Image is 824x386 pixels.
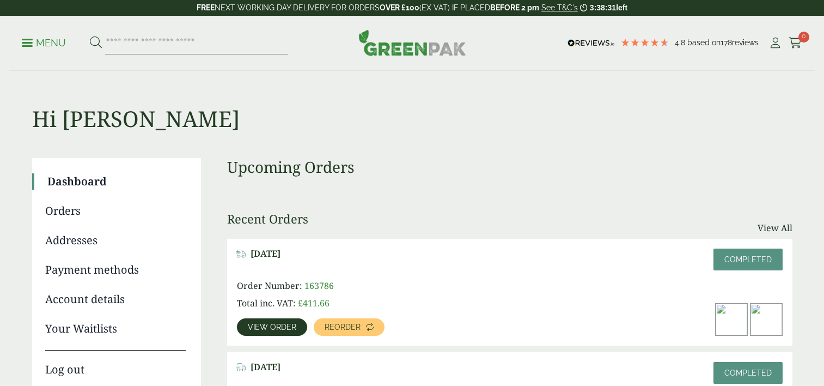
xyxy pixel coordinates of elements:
[45,232,186,249] a: Addresses
[298,297,303,309] span: £
[590,3,616,12] span: 3:38:31
[490,3,539,12] strong: BEFORE 2 pm
[675,38,687,47] span: 4.8
[45,262,186,278] a: Payment methods
[541,3,578,12] a: See T&C's
[325,323,361,331] span: Reorder
[716,304,747,335] img: 20oz-PET-Smoothie-Cup-with-Chocolate-milkshake-and-cream-300x200.jpg
[45,321,186,337] a: Your Waitlists
[197,3,215,12] strong: FREE
[298,297,329,309] bdi: 411.66
[237,318,307,336] a: View order
[616,3,627,12] span: left
[758,221,792,234] a: View All
[45,203,186,219] a: Orders
[620,38,669,47] div: 4.78 Stars
[304,280,334,292] span: 163786
[768,38,782,49] i: My Account
[789,35,802,51] a: 0
[248,323,296,331] span: View order
[567,39,615,47] img: REVIEWS.io
[45,350,186,378] a: Log out
[724,369,772,377] span: Completed
[227,158,792,177] h3: Upcoming Orders
[314,318,384,336] a: Reorder
[687,38,721,47] span: Based on
[45,291,186,307] a: Account details
[237,280,302,292] span: Order Number:
[798,32,809,43] span: 0
[32,71,792,132] h1: Hi [PERSON_NAME]
[789,38,802,49] i: Cart
[227,212,308,226] h3: Recent Orders
[721,38,732,47] span: 178
[22,37,66,47] a: Menu
[251,362,280,372] span: [DATE]
[732,38,759,47] span: reviews
[251,249,280,259] span: [DATE]
[750,304,782,335] img: Dome-with-hold-lid-300x200.png
[358,29,466,56] img: GreenPak Supplies
[724,255,772,264] span: Completed
[237,297,296,309] span: Total inc. VAT:
[47,173,186,190] a: Dashboard
[380,3,419,12] strong: OVER £100
[22,37,66,50] p: Menu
